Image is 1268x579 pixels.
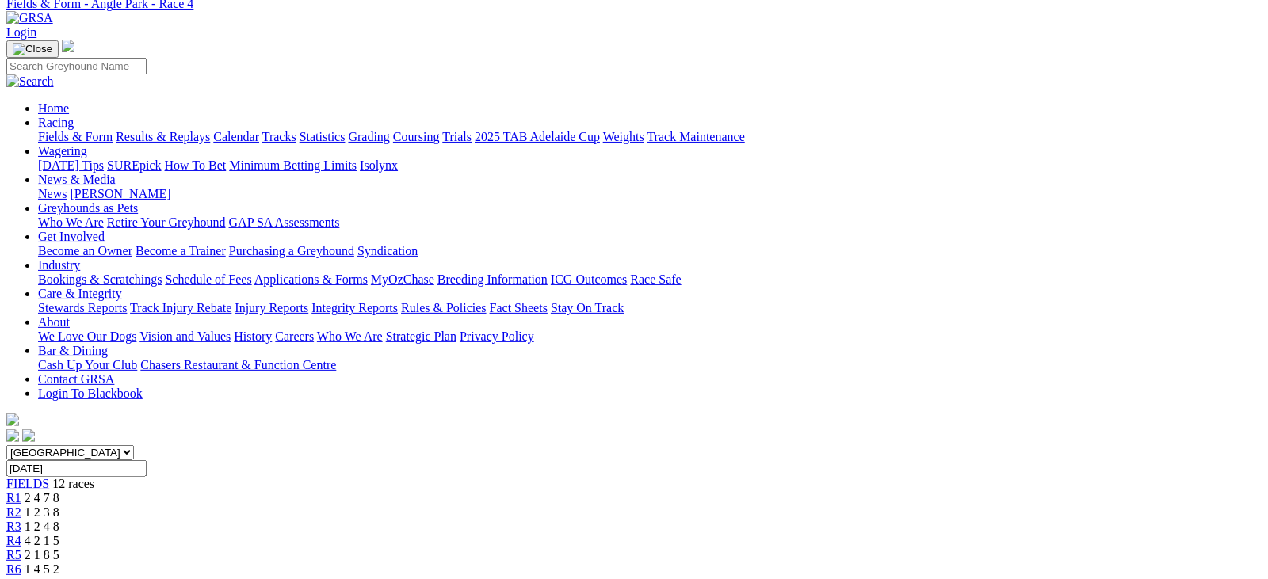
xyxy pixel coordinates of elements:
[6,74,54,89] img: Search
[6,505,21,519] a: R2
[52,477,94,490] span: 12 races
[317,329,383,343] a: Who We Are
[349,130,390,143] a: Grading
[6,491,21,505] a: R1
[25,548,59,562] span: 2 1 8 5
[551,301,624,314] a: Stay On Track
[38,329,136,343] a: We Love Our Dogs
[6,413,19,426] img: logo-grsa-white.png
[38,158,104,172] a: [DATE] Tips
[6,40,59,58] button: Toggle navigation
[38,244,1262,258] div: Get Involved
[38,272,162,286] a: Bookings & Scratchings
[6,58,147,74] input: Search
[6,429,19,442] img: facebook.svg
[603,130,644,143] a: Weights
[6,460,147,477] input: Select date
[401,301,487,314] a: Rules & Policies
[300,130,346,143] a: Statistics
[38,272,1262,287] div: Industry
[38,301,1262,315] div: Care & Integrity
[25,505,59,519] span: 1 2 3 8
[371,272,434,286] a: MyOzChase
[393,130,440,143] a: Coursing
[38,244,132,257] a: Become an Owner
[38,201,138,215] a: Greyhounds as Pets
[490,301,548,314] a: Fact Sheets
[6,534,21,547] a: R4
[551,272,627,286] a: ICG Outcomes
[62,40,74,52] img: logo-grsa-white.png
[229,158,357,172] a: Minimum Betting Limits
[38,287,122,300] a: Care & Integrity
[136,244,226,257] a: Become a Trainer
[6,11,53,25] img: GRSA
[38,372,114,386] a: Contact GRSA
[647,130,745,143] a: Track Maintenance
[38,116,74,129] a: Racing
[38,315,70,329] a: About
[275,329,314,343] a: Careers
[213,130,259,143] a: Calendar
[38,173,116,186] a: News & Media
[38,358,1262,372] div: Bar & Dining
[38,158,1262,173] div: Wagering
[25,534,59,547] span: 4 2 1 5
[70,187,170,200] a: [PERSON_NAME]
[234,329,272,343] a: History
[437,272,548,286] a: Breeding Information
[6,25,36,39] a: Login
[6,562,21,576] a: R6
[107,158,161,172] a: SUREpick
[38,130,1262,144] div: Racing
[38,101,69,115] a: Home
[38,215,104,229] a: Who We Are
[38,258,80,272] a: Industry
[442,130,472,143] a: Trials
[140,358,336,371] a: Chasers Restaurant & Function Centre
[38,358,137,371] a: Cash Up Your Club
[6,548,21,562] a: R5
[38,230,105,243] a: Get Involved
[116,130,210,143] a: Results & Replays
[38,329,1262,344] div: About
[38,215,1262,230] div: Greyhounds as Pets
[38,130,113,143] a: Fields & Form
[38,344,108,357] a: Bar & Dining
[360,158,398,172] a: Isolynx
[357,244,418,257] a: Syndication
[25,491,59,505] span: 2 4 7 8
[13,43,52,55] img: Close
[165,272,251,286] a: Schedule of Fees
[38,144,87,158] a: Wagering
[460,329,534,343] a: Privacy Policy
[6,520,21,533] a: R3
[139,329,231,343] a: Vision and Values
[25,562,59,576] span: 1 4 5 2
[254,272,368,286] a: Applications & Forms
[262,130,296,143] a: Tracks
[107,215,226,229] a: Retire Your Greyhound
[38,187,67,200] a: News
[165,158,227,172] a: How To Bet
[22,429,35,442] img: twitter.svg
[130,301,231,314] a: Track Injury Rebate
[38,187,1262,201] div: News & Media
[38,387,143,400] a: Login To Blackbook
[475,130,600,143] a: 2025 TAB Adelaide Cup
[6,477,49,490] a: FIELDS
[38,301,127,314] a: Stewards Reports
[229,215,340,229] a: GAP SA Assessments
[386,329,456,343] a: Strategic Plan
[311,301,398,314] a: Integrity Reports
[25,520,59,533] span: 1 2 4 8
[235,301,308,314] a: Injury Reports
[229,244,354,257] a: Purchasing a Greyhound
